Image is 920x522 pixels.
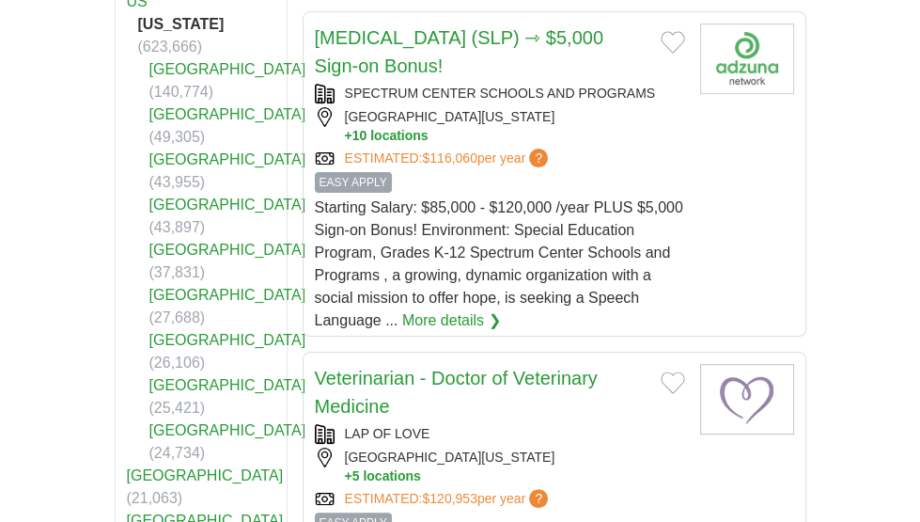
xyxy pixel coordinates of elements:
[315,199,683,328] span: Starting Salary: $85,000 - $120,000 /year PLUS $5,000 Sign-on Bonus! Environment: Special Educati...
[149,445,206,461] span: (24,734)
[149,61,306,77] a: [GEOGRAPHIC_DATA]
[700,24,794,94] img: Company logo
[422,491,476,506] span: $120,953
[138,39,203,55] span: (623,666)
[149,242,306,258] a: [GEOGRAPHIC_DATA]
[138,16,225,32] strong: [US_STATE]
[700,364,794,435] img: Lap of Love logo
[149,219,206,235] span: (43,897)
[149,106,306,122] a: [GEOGRAPHIC_DATA]
[149,309,206,325] span: (27,688)
[315,368,598,417] a: Veterinarian - Doctor of Veterinary Medicine
[315,27,603,76] a: [MEDICAL_DATA] (SLP) ⇾ $5,000 Sign-on Bonus!
[345,149,553,168] a: ESTIMATED:$116,060per year?
[345,426,430,441] a: LAP OF LOVE
[127,490,183,506] span: (21,063)
[149,377,306,393] a: [GEOGRAPHIC_DATA]
[661,372,685,394] button: Add to favorite jobs
[345,489,553,509] a: ESTIMATED:$120,953per year?
[149,355,206,371] span: (26,106)
[149,84,214,100] span: (140,774)
[127,467,284,483] a: [GEOGRAPHIC_DATA]
[149,287,306,303] a: [GEOGRAPHIC_DATA]
[345,127,685,145] button: +10 locations
[529,489,548,508] span: ?
[149,151,306,167] a: [GEOGRAPHIC_DATA]
[149,422,306,438] a: [GEOGRAPHIC_DATA]
[402,309,501,332] a: More details ❯
[315,172,392,193] span: EASY APPLY
[661,31,685,54] button: Add to favorite jobs
[315,448,685,485] div: [GEOGRAPHIC_DATA][US_STATE]
[345,127,352,145] span: +
[149,129,206,145] span: (49,305)
[149,400,206,416] span: (25,421)
[422,150,476,166] span: $116,060
[149,197,306,213] a: [GEOGRAPHIC_DATA]
[529,149,548,167] span: ?
[149,174,206,190] span: (43,955)
[149,332,306,348] a: [GEOGRAPHIC_DATA]
[315,107,685,145] div: [GEOGRAPHIC_DATA][US_STATE]
[315,84,685,103] div: SPECTRUM CENTER SCHOOLS AND PROGRAMS
[345,467,685,485] button: +5 locations
[345,467,352,485] span: +
[149,264,206,280] span: (37,831)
